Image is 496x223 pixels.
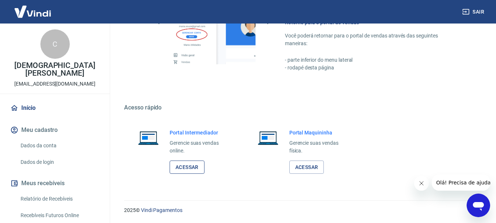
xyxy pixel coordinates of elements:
h6: Portal Intermediador [170,129,231,136]
h6: Portal Maquininha [289,129,350,136]
a: Acessar [170,161,204,174]
a: Início [9,100,101,116]
span: Olá! Precisa de ajuda? [4,5,62,11]
h5: Acesso rápido [124,104,478,111]
p: [DEMOGRAPHIC_DATA][PERSON_NAME] [6,62,104,77]
button: Meus recebíveis [9,175,101,191]
button: Sair [461,5,487,19]
p: 2025 © [124,206,478,214]
a: Recebíveis Futuros Online [18,208,101,223]
div: C [40,29,70,59]
p: Gerencie suas vendas física. [289,139,350,155]
a: Dados de login [18,155,101,170]
iframe: Fechar mensagem [414,176,429,191]
a: Dados da conta [18,138,101,153]
a: Relatório de Recebíveis [18,191,101,206]
p: - rodapé desta página [285,64,461,72]
img: Vindi [9,0,57,23]
img: Imagem de um notebook aberto [133,129,164,147]
p: Gerencie suas vendas online. [170,139,231,155]
iframe: Botão para abrir a janela de mensagens [467,194,490,217]
a: Vindi Pagamentos [141,207,182,213]
img: Imagem de um notebook aberto [253,129,283,147]
p: Você poderá retornar para o portal de vendas através das seguintes maneiras: [285,32,461,47]
a: Acessar [289,161,324,174]
p: [EMAIL_ADDRESS][DOMAIN_NAME] [14,80,95,88]
button: Meu cadastro [9,122,101,138]
iframe: Mensagem da empresa [432,175,490,191]
p: - parte inferior do menu lateral [285,56,461,64]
